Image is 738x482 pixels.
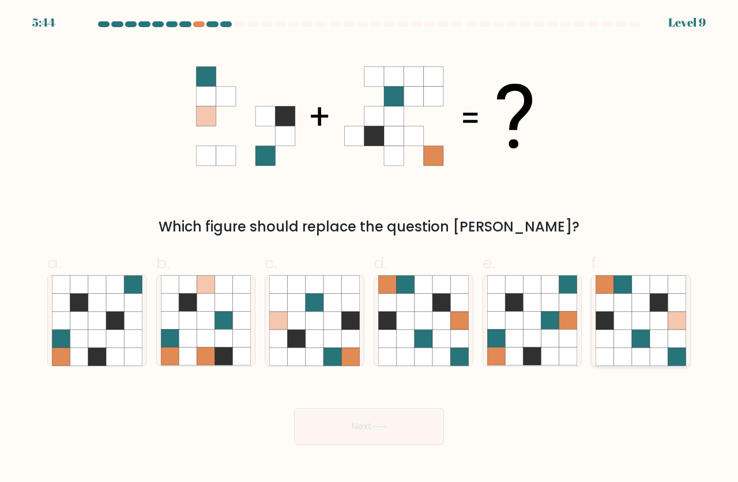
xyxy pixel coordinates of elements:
[374,252,387,274] span: d.
[591,252,599,274] span: f.
[668,14,706,31] div: Level 9
[54,216,684,237] div: Which figure should replace the question [PERSON_NAME]?
[47,252,61,274] span: a.
[483,252,495,274] span: e.
[265,252,277,274] span: c.
[294,408,444,445] button: Next
[156,252,170,274] span: b.
[32,14,55,31] div: 5:44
